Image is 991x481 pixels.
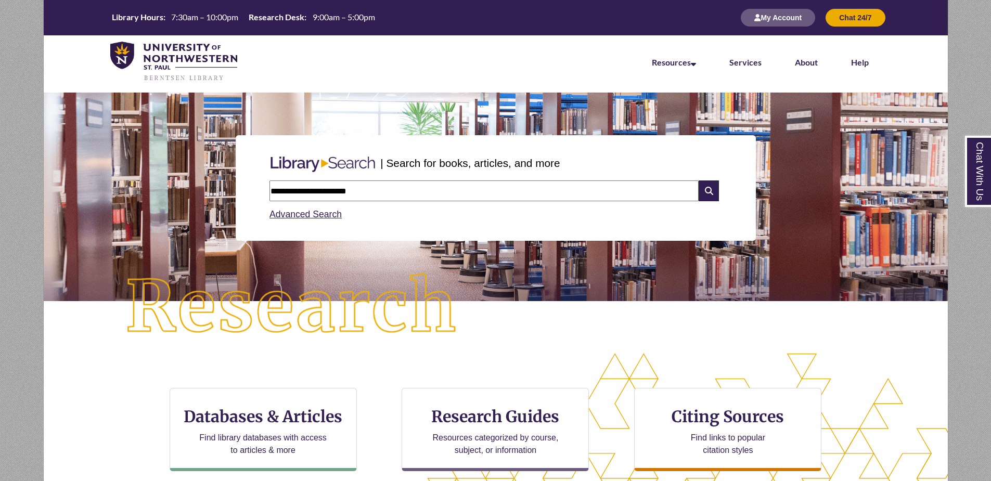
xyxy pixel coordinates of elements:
button: Chat 24/7 [826,9,885,27]
h3: Databases & Articles [178,407,348,426]
span: 7:30am – 10:00pm [171,12,238,22]
span: 9:00am – 5:00pm [313,12,375,22]
a: Research Guides Resources categorized by course, subject, or information [402,388,589,471]
a: About [795,57,818,67]
a: Services [729,57,762,67]
th: Research Desk: [244,11,308,23]
a: Databases & Articles Find library databases with access to articles & more [170,388,357,471]
i: Search [699,180,718,201]
p: Find links to popular citation styles [677,432,779,457]
img: Libary Search [265,152,380,176]
a: Hours Today [108,11,379,24]
a: Resources [652,57,696,67]
h3: Citing Sources [665,407,792,426]
img: UNWSP Library Logo [110,42,238,82]
p: Find library databases with access to articles & more [195,432,331,457]
a: Chat 24/7 [826,13,885,22]
a: Help [851,57,869,67]
button: My Account [741,9,815,27]
a: Advanced Search [269,209,342,219]
p: | Search for books, articles, and more [380,155,560,171]
img: Research [88,237,495,378]
h3: Research Guides [410,407,580,426]
a: My Account [741,13,815,22]
table: Hours Today [108,11,379,23]
a: Citing Sources Find links to popular citation styles [634,388,821,471]
p: Resources categorized by course, subject, or information [428,432,563,457]
th: Library Hours: [108,11,167,23]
